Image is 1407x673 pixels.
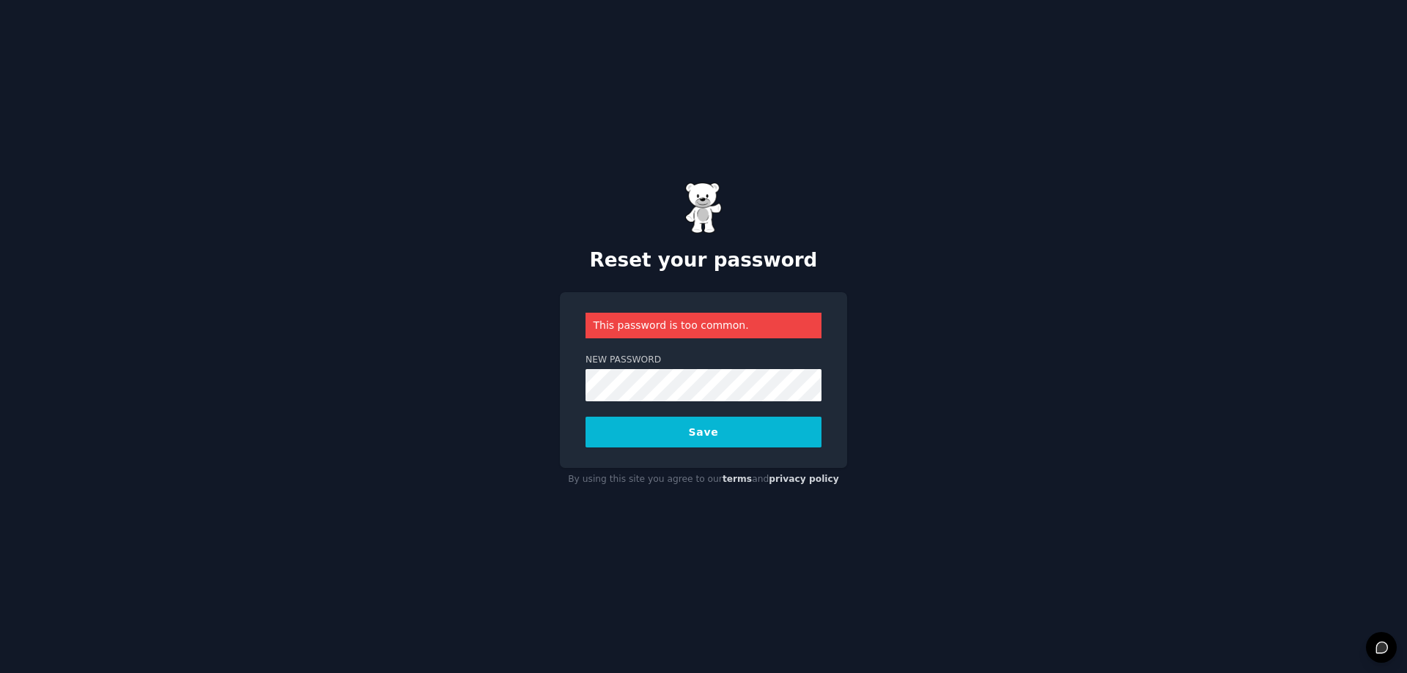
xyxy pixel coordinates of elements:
button: Save [586,417,821,447]
label: New Password [586,354,821,367]
a: privacy policy [769,474,839,484]
img: Gummy Bear [685,182,722,234]
a: terms [723,474,752,484]
div: By using this site you agree to our and [560,468,847,491]
h2: Reset your password [560,249,847,272]
div: This password is too common. [586,313,821,338]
